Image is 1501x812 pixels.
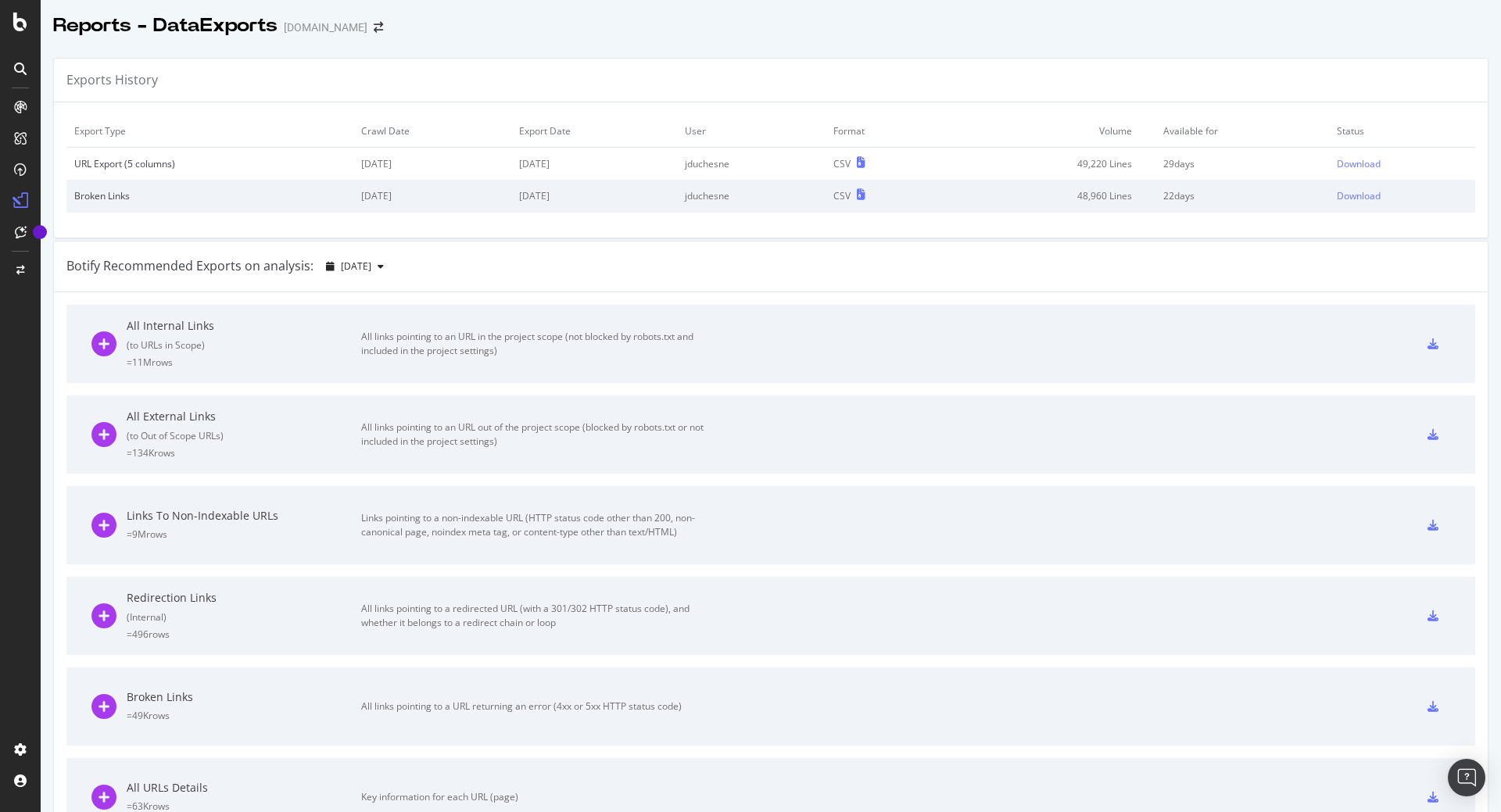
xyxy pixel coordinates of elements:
div: Redirection Links [127,590,361,606]
div: = 49K rows [127,709,361,722]
div: All Internal Links [127,318,361,334]
div: = 9M rows [127,528,361,541]
td: [DATE] [353,180,511,212]
td: Format [826,115,943,148]
a: Download [1337,189,1467,202]
div: Download [1337,189,1381,202]
td: Export Type [66,115,353,148]
div: Key information for each URL (page) [361,790,713,804]
div: Botify Recommended Exports on analysis: [66,257,313,275]
div: = 11M rows [127,356,361,369]
div: All External Links [127,409,361,424]
div: All links pointing to an URL in the project scope (not blocked by robots.txt and included in the ... [361,330,713,358]
td: Volume [944,115,1155,148]
div: Reports - DataExports [53,13,278,39]
div: Broken Links [74,189,346,202]
div: All links pointing to an URL out of the project scope (blocked by robots.txt or not included in t... [361,420,713,449]
div: csv-export [1428,429,1438,440]
td: [DATE] [511,148,677,181]
td: Crawl Date [353,115,511,148]
td: 22 days [1155,180,1329,212]
div: arrow-right-arrow-left [374,22,383,33]
td: jduchesne [677,180,826,212]
div: CSV [833,157,851,170]
div: [DOMAIN_NAME] [284,20,367,35]
div: All links pointing to a URL returning an error (4xx or 5xx HTTP status code) [361,699,713,714]
td: 29 days [1155,148,1329,181]
div: csv-export [1428,701,1438,712]
td: jduchesne [677,148,826,181]
div: ( to Out of Scope URLs ) [127,429,361,442]
div: Open Intercom Messenger [1448,759,1485,796]
div: Broken Links [127,689,361,705]
button: [DATE] [320,254,390,279]
div: Tooltip anchor [33,225,47,239]
td: [DATE] [353,148,511,181]
td: [DATE] [511,180,677,212]
div: URL Export (5 columns) [74,157,346,170]
div: All links pointing to a redirected URL (with a 301/302 HTTP status code), and whether it belongs ... [361,602,713,630]
div: csv-export [1428,792,1438,803]
div: = 496 rows [127,628,361,641]
div: = 134K rows [127,446,361,460]
div: Links To Non-Indexable URLs [127,508,361,524]
td: Status [1329,115,1475,148]
div: csv-export [1428,338,1438,349]
td: Export Date [511,115,677,148]
td: User [677,115,826,148]
td: Available for [1155,115,1329,148]
td: 49,220 Lines [944,148,1155,181]
div: Links pointing to a non-indexable URL (HTTP status code other than 200, non-canonical page, noind... [361,511,713,539]
div: CSV [833,189,851,202]
div: ( to URLs in Scope ) [127,338,361,352]
div: ( Internal ) [127,610,361,624]
a: Download [1337,157,1467,170]
div: All URLs Details [127,780,361,796]
div: csv-export [1428,610,1438,621]
div: csv-export [1428,520,1438,531]
td: 48,960 Lines [944,180,1155,212]
div: Exports History [66,71,158,89]
div: Download [1337,157,1381,170]
span: 2025 Sep. 13th [341,259,371,273]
